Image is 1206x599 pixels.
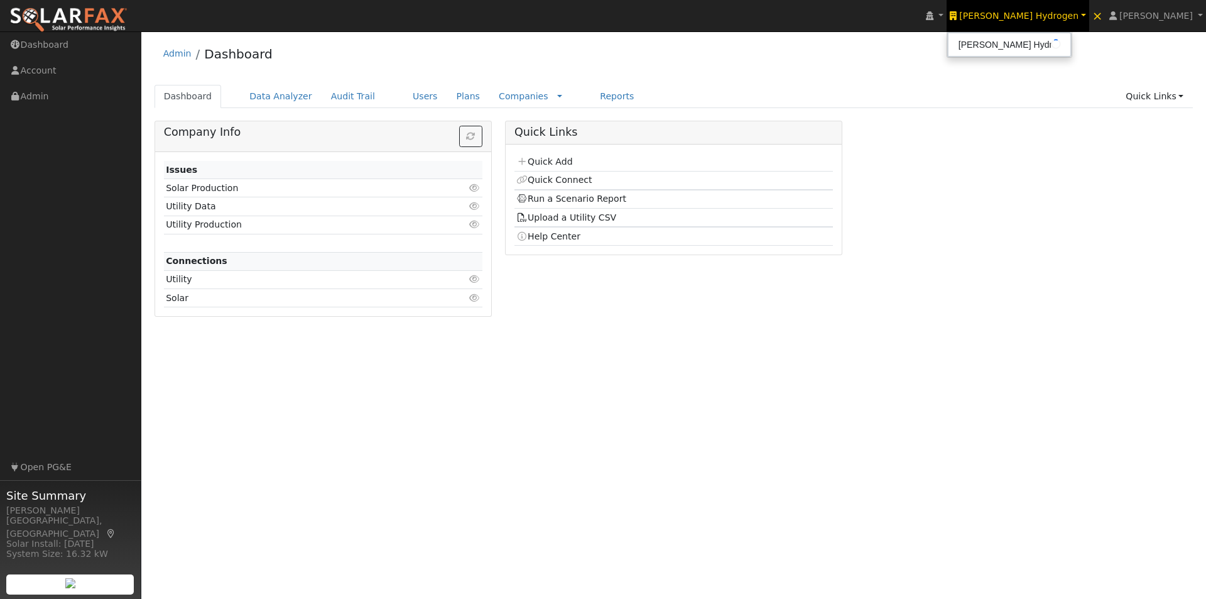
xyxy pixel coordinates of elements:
td: Utility [164,270,431,289]
i: Click to view [469,275,481,283]
img: SolarFax [9,7,128,33]
a: Audit Trail [322,85,384,108]
a: Map [106,529,117,539]
i: Click to view [469,184,481,192]
h5: Company Info [164,126,482,139]
a: Run a Scenario Report [516,194,626,204]
a: Reports [590,85,643,108]
a: Admin [163,48,192,58]
div: Solar Install: [DATE] [6,537,134,551]
a: Companies [499,91,548,101]
a: Upload a Utility CSV [516,212,616,223]
span: Site Summary [6,487,134,504]
h5: Quick Links [514,126,833,139]
img: retrieve [65,578,75,588]
a: Plans [447,85,489,108]
td: Utility Data [164,197,431,216]
strong: Connections [166,256,227,266]
span: × [1092,8,1103,23]
span: [PERSON_NAME] [1119,11,1193,21]
a: Data Analyzer [240,85,322,108]
strong: Issues [166,165,197,175]
div: [PERSON_NAME] [6,504,134,517]
a: Quick Connect [516,175,592,185]
span: [PERSON_NAME] Hydrogen [959,11,1078,21]
a: Help Center [516,231,580,241]
a: Quick Links [1116,85,1193,108]
i: Click to view [469,202,481,211]
a: Users [403,85,447,108]
td: Solar Production [164,179,431,197]
a: Dashboard [155,85,222,108]
div: [GEOGRAPHIC_DATA], [GEOGRAPHIC_DATA] [6,514,134,541]
a: Quick Add [516,157,572,167]
td: Utility Production [164,216,431,234]
td: Solar [164,289,431,307]
i: Click to view [469,294,481,302]
div: System Size: 16.32 kW [6,547,134,561]
i: Click to view [469,220,481,229]
a: Dashboard [204,47,273,62]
